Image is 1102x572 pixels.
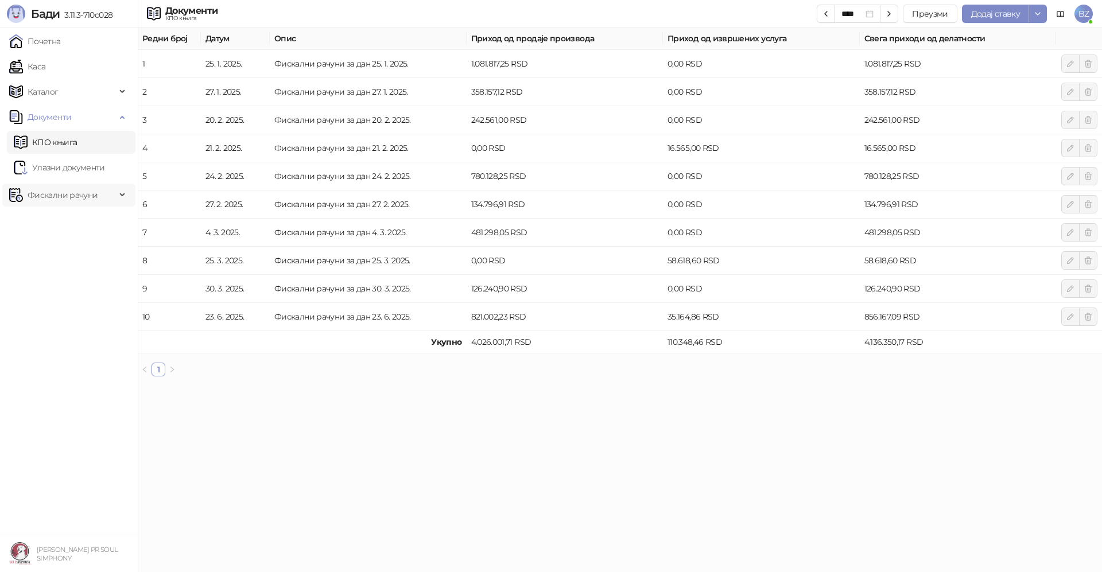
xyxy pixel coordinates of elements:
[28,106,71,129] span: Документи
[138,106,201,134] td: 3
[270,247,467,275] td: Фискални рачуни за дан 25. 3. 2025.
[860,134,1057,162] td: 16.565,00 RSD
[201,162,270,190] td: 24. 2. 2025.
[201,303,270,331] td: 23. 6. 2025.
[14,131,77,154] a: KPO knjigaКПО књига
[860,162,1057,190] td: 780.128,25 RSD
[7,5,25,23] img: Logo
[860,106,1057,134] td: 242.561,00 RSD
[1051,5,1070,23] a: Документација
[467,162,663,190] td: 780.128,25 RSD
[28,184,98,207] span: Фискални рачуни
[467,50,663,78] td: 1.081.817,25 RSD
[165,15,218,21] div: КПО књига
[663,190,860,219] td: 0,00 RSD
[201,50,270,78] td: 25. 1. 2025.
[663,247,860,275] td: 58.618,60 RSD
[201,106,270,134] td: 20. 2. 2025.
[201,247,270,275] td: 25. 3. 2025.
[138,247,201,275] td: 8
[138,303,201,331] td: 10
[270,219,467,247] td: Фискални рачуни за дан 4. 3. 2025.
[270,106,467,134] td: Фискални рачуни за дан 20. 2. 2025.
[165,363,179,376] li: Следећа страна
[201,134,270,162] td: 21. 2. 2025.
[962,5,1029,23] button: Додај ставку
[467,190,663,219] td: 134.796,91 RSD
[14,156,105,179] a: Ulazni dokumentiУлазни документи
[663,219,860,247] td: 0,00 RSD
[28,80,59,103] span: Каталог
[860,190,1057,219] td: 134.796,91 RSD
[270,134,467,162] td: Фискални рачуни за дан 21. 2. 2025.
[9,542,32,565] img: 64x64-companyLogo-e418d1b2-359f-4ec1-b51f-8de31370409e.png
[138,190,201,219] td: 6
[138,275,201,303] td: 9
[138,363,152,376] button: left
[270,162,467,190] td: Фискални рачуни за дан 24. 2. 2025.
[169,366,176,373] span: right
[270,275,467,303] td: Фискални рачуни за дан 30. 3. 2025.
[165,363,179,376] button: right
[152,363,165,376] a: 1
[60,10,112,20] span: 3.11.3-710c028
[860,78,1057,106] td: 358.157,12 RSD
[201,190,270,219] td: 27. 2. 2025.
[467,106,663,134] td: 242.561,00 RSD
[1074,5,1093,23] span: BZ
[860,247,1057,275] td: 58.618,60 RSD
[270,50,467,78] td: Фискални рачуни за дан 25. 1. 2025.
[663,28,860,50] th: Приход од извршених услуга
[663,134,860,162] td: 16.565,00 RSD
[663,162,860,190] td: 0,00 RSD
[9,30,61,53] a: Почетна
[270,303,467,331] td: Фискални рачуни за дан 23. 6. 2025.
[467,303,663,331] td: 821.002,23 RSD
[860,28,1057,50] th: Свега приходи од делатности
[663,275,860,303] td: 0,00 RSD
[663,50,860,78] td: 0,00 RSD
[147,7,161,21] img: KPO knjiga
[201,275,270,303] td: 30. 3. 2025.
[663,303,860,331] td: 35.164,86 RSD
[467,134,663,162] td: 0,00 RSD
[663,331,860,353] td: 110.348,46 RSD
[431,337,461,347] strong: Укупно
[201,78,270,106] td: 27. 1. 2025.
[860,50,1057,78] td: 1.081.817,25 RSD
[138,219,201,247] td: 7
[138,78,201,106] td: 2
[9,55,45,78] a: Каса
[860,219,1057,247] td: 481.298,05 RSD
[467,331,663,353] td: 4.026.001,71 RSD
[37,546,118,562] small: [PERSON_NAME] PR SOUL SIMPHONY
[663,106,860,134] td: 0,00 RSD
[467,219,663,247] td: 481.298,05 RSD
[860,303,1057,331] td: 856.167,09 RSD
[138,363,152,376] li: Претходна страна
[31,7,60,21] span: Бади
[138,28,201,50] th: Редни број
[860,331,1057,353] td: 4.136.350,17 RSD
[201,219,270,247] td: 4. 3. 2025.
[270,28,467,50] th: Опис
[467,275,663,303] td: 126.240,90 RSD
[165,6,218,15] div: Документи
[201,28,270,50] th: Датум
[138,134,201,162] td: 4
[971,9,1020,19] span: Додај ставку
[270,78,467,106] td: Фискални рачуни за дан 27. 1. 2025.
[467,28,663,50] th: Приход од продаје производа
[467,247,663,275] td: 0,00 RSD
[152,363,165,376] li: 1
[141,366,148,373] span: left
[903,5,957,23] button: Преузми
[467,78,663,106] td: 358.157,12 RSD
[860,275,1057,303] td: 126.240,90 RSD
[663,78,860,106] td: 0,00 RSD
[270,190,467,219] td: Фискални рачуни за дан 27. 2. 2025.
[138,50,201,78] td: 1
[138,162,201,190] td: 5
